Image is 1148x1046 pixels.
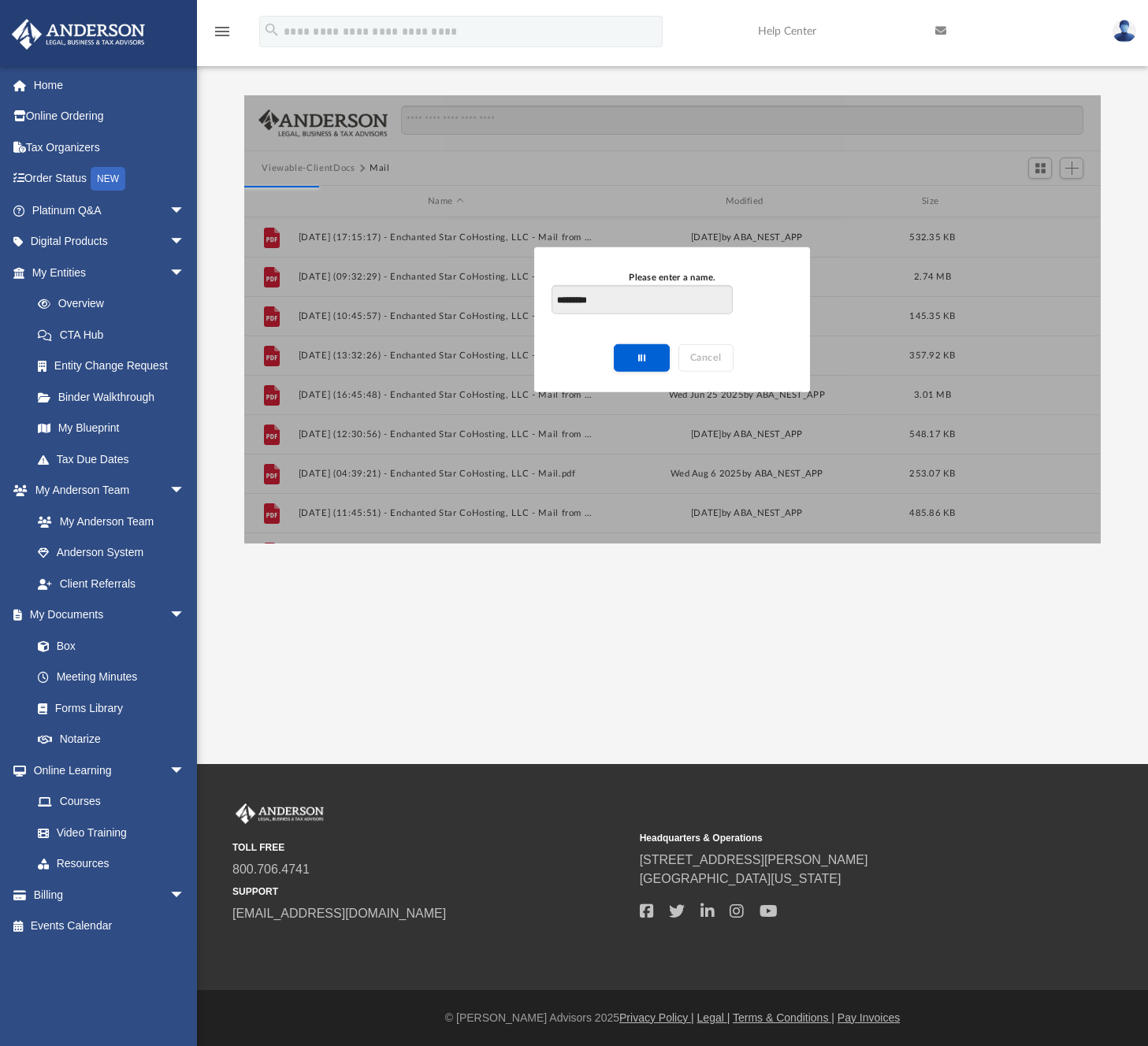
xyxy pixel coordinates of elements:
[22,630,193,662] a: Box
[11,599,201,631] a: My Documentsarrow_drop_down
[22,848,201,880] a: Resources
[640,872,841,885] a: [GEOGRAPHIC_DATA][US_STATE]
[11,475,201,506] a: My Anderson Teamarrow_drop_down
[169,599,201,632] span: arrow_drop_down
[11,132,209,163] a: Tax Organizers
[22,413,201,444] a: My Blueprint
[169,475,201,507] span: arrow_drop_down
[213,30,232,41] a: menu
[11,879,209,911] a: Billingarrow_drop_down
[169,755,201,787] span: arrow_drop_down
[22,817,193,848] a: Video Training
[733,1011,834,1024] a: Terms & Conditions |
[11,195,209,226] a: Platinum Q&Aarrow_drop_down
[232,840,629,855] small: TOLL FREE
[22,786,201,818] a: Courses
[11,911,209,942] a: Events Calendar
[11,257,209,288] a: My Entitiesarrow_drop_down
[7,19,150,50] img: Anderson Advisors Platinum Portal
[22,319,209,351] a: CTA Hub
[213,22,232,41] i: menu
[640,831,1036,845] small: Headquarters & Operations
[552,284,732,314] input: Please enter a name.
[169,879,201,911] span: arrow_drop_down
[11,226,209,258] a: Digital Productsarrow_drop_down
[22,381,209,413] a: Binder Walkthrough
[22,443,209,475] a: Tax Due Dates
[232,907,446,920] a: [EMAIL_ADDRESS][DOMAIN_NAME]
[11,163,209,195] a: Order StatusNEW
[22,351,209,382] a: Entity Change Request
[232,885,629,899] small: SUPPORT
[640,853,868,866] a: [STREET_ADDRESS][PERSON_NAME]
[11,101,209,132] a: Online Ordering
[678,343,734,371] button: Cancel
[1113,20,1136,43] img: User Pic
[169,226,201,258] span: arrow_drop_down
[22,506,193,537] a: My Anderson Team
[11,755,201,786] a: Online Learningarrow_drop_down
[552,271,793,285] div: Please enter a name.
[232,803,327,824] img: Anderson Advisors Platinum Portal
[232,862,310,876] a: 800.706.4741
[619,1011,694,1024] a: Privacy Policy |
[534,247,810,391] div: New Folder
[22,537,201,569] a: Anderson System
[169,195,201,227] span: arrow_drop_down
[838,1011,900,1024] a: Pay Invoices
[11,69,209,101] a: Home
[91,167,125,191] div: NEW
[22,288,209,320] a: Overview
[169,257,201,289] span: arrow_drop_down
[263,21,280,39] i: search
[22,568,201,599] a: Client Referrals
[22,724,201,755] a: Notarize
[690,352,722,362] span: Cancel
[197,1010,1148,1026] div: © [PERSON_NAME] Advisors 2025
[22,692,193,724] a: Forms Library
[22,662,201,693] a: Meeting Minutes
[697,1011,730,1024] a: Legal |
